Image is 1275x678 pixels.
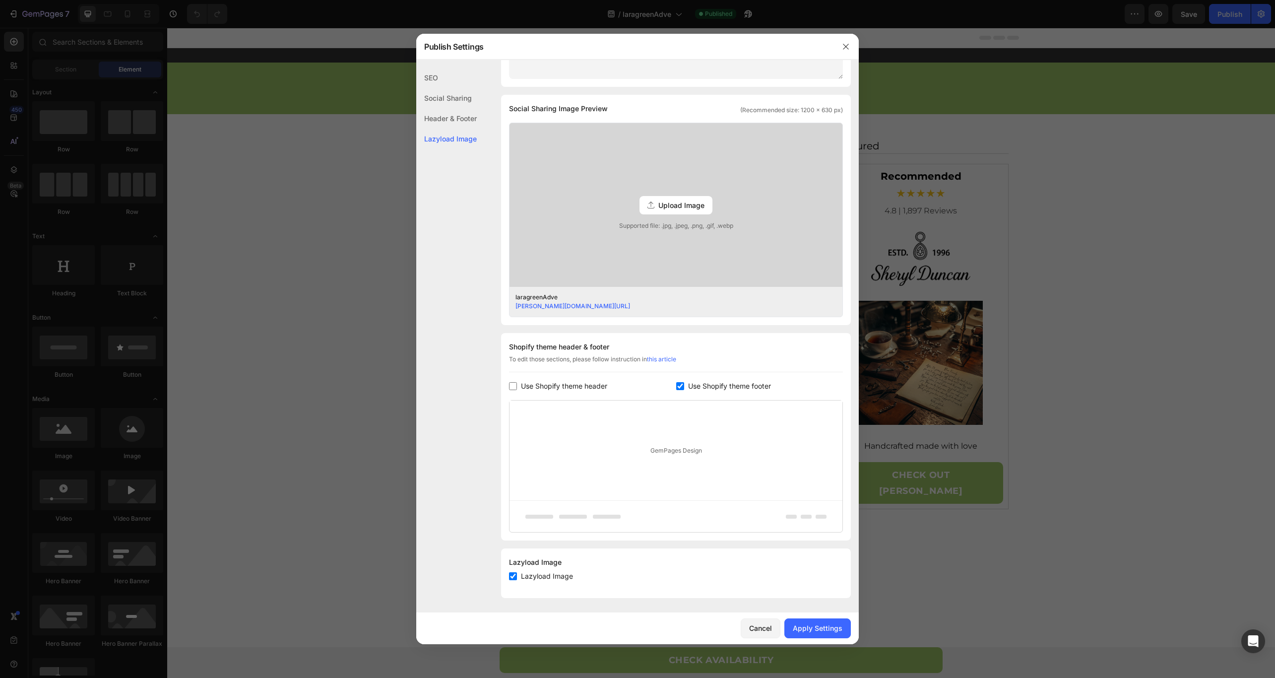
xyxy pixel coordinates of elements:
p: [PERSON_NAME], a [DEMOGRAPHIC_DATA] artisan who’s closing her workshop after 35 years. (Photo: Ar... [257,570,647,582]
img: gempages_563336431406154917-70ec632e-d80d-41d4-9dad-5ccfb40841b8.png [704,204,803,258]
button: Apply Settings [784,618,851,638]
p: Home > Artists of the week > [PERSON_NAME] Story [257,92,647,105]
div: Lazyload Image [509,556,843,568]
p: 4.8 | 1,897 Reviews [672,176,835,190]
img: gempages_563336431406154917-51db48b4-45f2-4e05-8427-6ed8f2d81bf6.webp [256,206,648,564]
span: Upload Image [658,200,704,210]
div: SEO [416,68,477,88]
p: Recommended [672,142,835,155]
div: GemPages Design [510,401,842,500]
span: Lazyload Image [521,570,573,582]
p: ARTISAN [257,36,388,85]
div: Header & Footer [416,108,477,129]
div: Publish Settings [416,34,833,60]
span: Use Shopify theme header [521,380,607,392]
div: To edit those sections, please follow instruction in [509,355,843,372]
p: WEEKLY [395,36,516,85]
p: ★★★★★ [672,159,835,172]
p: Featured [667,112,841,125]
a: CHECK AVAILABILITY [332,619,775,645]
span: Social Sharing Image Preview [509,103,608,115]
div: laragreenAdve [515,293,821,302]
span: Supported file: .jpg, .jpeg, .png, .gif, .webp [510,221,842,230]
p: By [257,176,268,186]
img: gempages_563336431406154917-9532570e-dce1-49fb-9832-f97902df7955.webp [270,176,280,186]
p: She Spent 35 Years Crafting Jewelry—Now She’s Selling Her Last Pieces at 80% Off [257,107,647,174]
a: [PERSON_NAME][DOMAIN_NAME][URL] [515,302,630,310]
a: this article [647,355,676,363]
span: Use Shopify theme footer [688,380,771,392]
img: gempages_563336431406154917-335878b6-ab9e-4198-8985-32242ea5f87f.webp [692,273,816,397]
div: Apply Settings [793,623,842,633]
p: CHECK OUT [PERSON_NAME] [686,439,822,471]
div: Cancel [749,623,772,633]
p: ADVERTORIAL [257,21,851,34]
p: [PERSON_NAME] is a senior writer covering artisan craftsmanship and cultural stories for Artisan ... [257,188,647,196]
p: A Heartfelt Story That Went Viral [257,600,647,615]
p: CHECK AVAILABILITY [502,624,607,640]
p: Handcrafted made with love [672,411,835,425]
span: (Recommended size: 1200 x 630 px) [740,106,843,115]
button: Cancel [741,618,780,638]
div: Lazyload Image [416,129,477,149]
a: CHECK OUT [PERSON_NAME] [671,434,836,476]
div: Shopify theme header & footer [509,341,843,353]
p: [PERSON_NAME] - Published: [DATE] – Updated: 2 hours ago [283,176,521,186]
div: Open Intercom Messenger [1241,629,1265,653]
div: Social Sharing [416,88,477,108]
